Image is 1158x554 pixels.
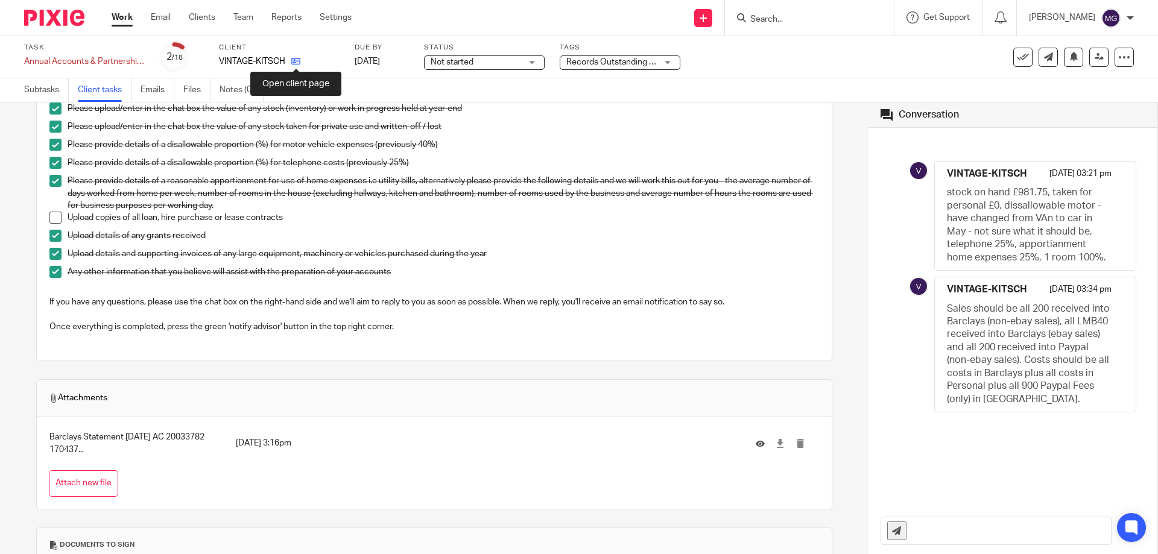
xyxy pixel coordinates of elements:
[947,168,1027,180] h4: VINTAGE-KITSCH
[68,102,819,115] p: Please upload/enter in the chat box the value of any stock (inventory) or work in progress held a...
[78,78,131,102] a: Client tasks
[49,392,107,404] span: Attachments
[560,43,680,52] label: Tags
[947,186,1112,264] p: stock on hand £981.75, taken for personal £0, dissallowable motor - have changed from VAn to car ...
[68,175,819,212] p: Please provide details of a reasonable apportionment for use of home expenses i.e utility bills, ...
[141,78,174,102] a: Emails
[49,296,819,308] p: If you have any questions, please use the chat box on the right-hand side and we'll aim to reply ...
[566,58,660,66] span: Records Outstanding + 1
[424,43,545,52] label: Status
[68,139,819,151] p: Please provide details of a disallowable proportion (%) for motor vehicle expenses (previously 40%)
[355,43,409,52] label: Due by
[24,78,69,102] a: Subtasks
[49,470,118,497] button: Attach new file
[776,438,785,450] a: Download
[49,321,819,333] p: Once everything is completed, press the green 'notify advisor' button in the top right corner.
[68,266,819,278] p: Any other information that you believe will assist with the preparation of your accounts
[189,11,215,24] a: Clients
[1049,283,1112,302] p: [DATE] 03:34 pm
[1049,168,1112,186] p: [DATE] 03:21 pm
[172,54,183,61] small: /18
[24,43,145,52] label: Task
[909,161,928,180] img: svg%3E
[24,55,145,68] div: Annual Accounts & Partnership Tax Return
[1029,11,1095,24] p: [PERSON_NAME]
[233,11,253,24] a: Team
[923,13,970,22] span: Get Support
[68,157,819,169] p: Please provide details of a disallowable proportion (%) for telephone costs (previously 25%)
[909,277,928,296] img: svg%3E
[749,14,858,25] input: Search
[68,248,819,260] p: Upload details and supporting invoices of any large equipment, machinery or vehicles purchased du...
[24,10,84,26] img: Pixie
[899,109,959,121] div: Conversation
[219,55,285,68] p: VINTAGE-KITSCH
[220,78,264,102] a: Notes (0)
[947,303,1112,406] p: Sales should be all 200 received into Barclays (non-ebay sales), all LMB40 received into Barclays...
[68,212,819,224] p: Upload copies of all loan, hire purchase or lease contracts
[68,121,819,133] p: Please upload/enter in the chat box the value of any stock taken for private use and written-off ...
[183,78,210,102] a: Files
[49,431,229,456] p: Barclays Statement [DATE] AC 20033782 170437...
[273,78,319,102] a: Audit logs
[320,11,352,24] a: Settings
[271,11,302,24] a: Reports
[112,11,133,24] a: Work
[24,55,145,68] div: Annual Accounts &amp; Partnership Tax Return
[68,230,819,242] p: Upload details of any grants received
[431,58,473,66] span: Not started
[355,57,380,66] span: [DATE]
[219,43,340,52] label: Client
[1101,8,1121,28] img: svg%3E
[60,540,134,550] span: Documents to sign
[151,11,171,24] a: Email
[947,283,1027,296] h4: VINTAGE-KITSCH
[236,437,738,449] p: [DATE] 3:16pm
[166,50,183,64] div: 2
